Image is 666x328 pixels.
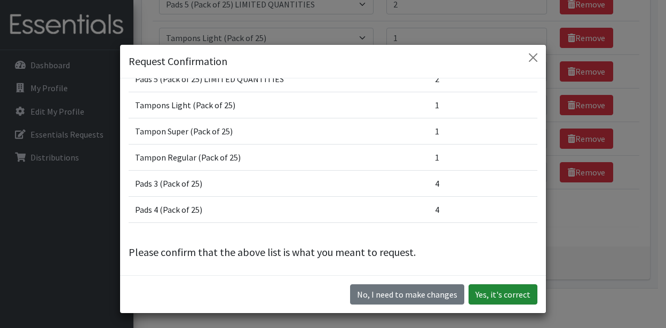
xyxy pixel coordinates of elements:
td: Pads 4 (Pack of 25) [129,197,429,223]
td: 1 [429,92,537,118]
td: 4 [429,197,537,223]
td: 2 [429,66,537,92]
td: Tampons Light (Pack of 25) [129,92,429,118]
h5: Request Confirmation [129,53,227,69]
td: Pads 3 (Pack of 25) [129,171,429,197]
td: 1 [429,118,537,145]
td: Tampon Regular (Pack of 25) [129,145,429,171]
p: Please confirm that the above list is what you meant to request. [129,244,537,260]
td: 4 [429,171,537,197]
td: Pads 5 (Pack of 25) LIMITED QUANTITIES [129,66,429,92]
button: No I need to make changes [350,284,464,305]
td: Tampon Super (Pack of 25) [129,118,429,145]
td: 1 [429,145,537,171]
button: Close [525,49,542,66]
button: Yes, it's correct [469,284,537,305]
